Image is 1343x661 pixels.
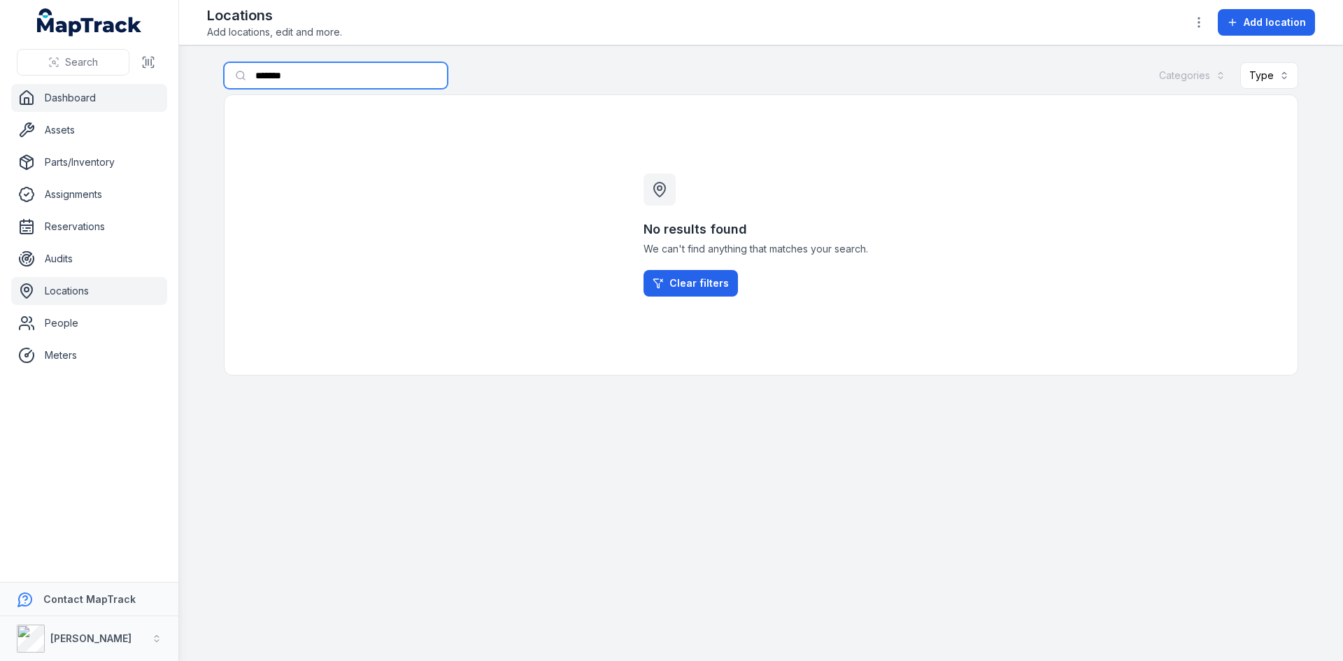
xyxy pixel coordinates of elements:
h2: Locations [207,6,342,25]
a: Parts/Inventory [11,148,167,176]
a: Audits [11,245,167,273]
a: Reservations [11,213,167,241]
span: We can't find anything that matches your search. [644,242,879,256]
a: Locations [11,277,167,305]
a: Assets [11,116,167,144]
strong: [PERSON_NAME] [50,632,132,644]
span: Add location [1244,15,1306,29]
a: People [11,309,167,337]
strong: Contact MapTrack [43,593,136,605]
h3: No results found [644,220,879,239]
button: Add location [1218,9,1315,36]
a: Assignments [11,180,167,208]
span: Add locations, edit and more. [207,25,342,39]
button: Type [1240,62,1298,89]
span: Search [65,55,98,69]
a: Meters [11,341,167,369]
a: Clear filters [644,270,738,297]
button: Search [17,49,129,76]
a: Dashboard [11,84,167,112]
a: MapTrack [37,8,142,36]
